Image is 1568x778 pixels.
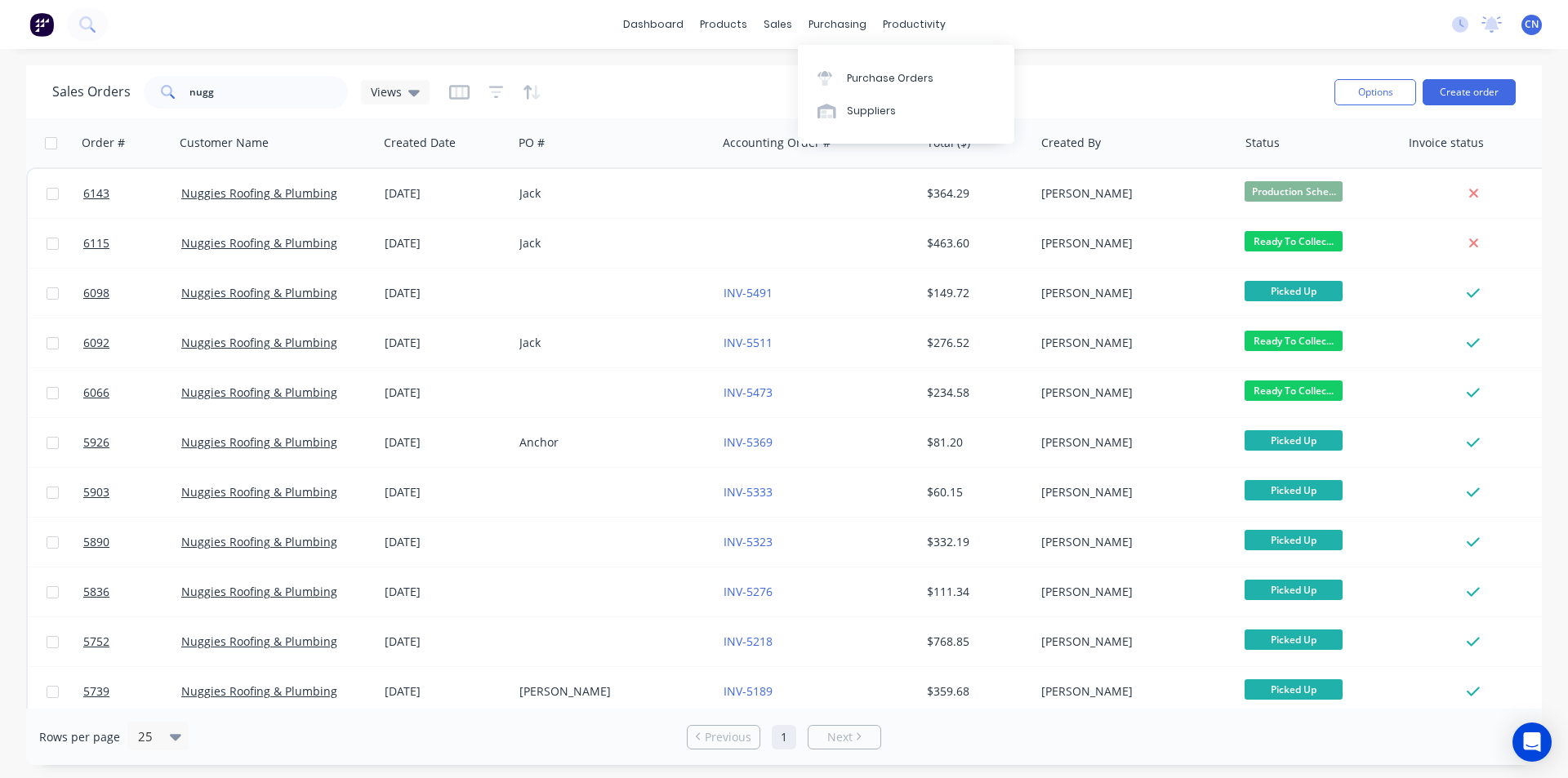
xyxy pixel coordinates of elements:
[692,12,755,37] div: products
[83,683,109,700] span: 5739
[1245,135,1280,151] div: Status
[83,518,181,567] a: 5890
[83,484,109,500] span: 5903
[181,285,337,300] a: Nuggies Roofing & Plumbing
[519,185,701,202] div: Jack
[723,135,831,151] div: Accounting Order #
[1245,430,1343,451] span: Picked Up
[1245,380,1343,401] span: Ready To Collec...
[83,385,109,401] span: 6066
[1245,480,1343,500] span: Picked Up
[83,219,181,268] a: 6115
[1041,285,1223,301] div: [PERSON_NAME]
[724,484,773,500] a: INV-5333
[83,235,109,251] span: 6115
[1245,580,1343,600] span: Picked Up
[1041,185,1223,202] div: [PERSON_NAME]
[180,135,269,151] div: Customer Name
[181,634,337,649] a: Nuggies Roofing & Plumbing
[1245,231,1343,251] span: Ready To Collec...
[83,667,181,716] a: 5739
[83,617,181,666] a: 5752
[755,12,800,37] div: sales
[1245,281,1343,301] span: Picked Up
[385,235,506,251] div: [DATE]
[83,335,109,351] span: 6092
[724,534,773,549] a: INV-5323
[83,418,181,467] a: 5926
[385,584,506,600] div: [DATE]
[615,12,692,37] a: dashboard
[181,584,337,599] a: Nuggies Roofing & Plumbing
[371,83,402,100] span: Views
[83,318,181,367] a: 6092
[83,169,181,218] a: 6143
[927,634,1023,650] div: $768.85
[1041,534,1223,550] div: [PERSON_NAME]
[847,104,896,118] div: Suppliers
[1245,679,1343,700] span: Picked Up
[83,634,109,650] span: 5752
[724,285,773,300] a: INV-5491
[385,434,506,451] div: [DATE]
[181,385,337,400] a: Nuggies Roofing & Plumbing
[927,484,1023,500] div: $60.15
[52,84,131,100] h1: Sales Orders
[927,185,1023,202] div: $364.29
[519,235,701,251] div: Jack
[927,584,1023,600] div: $111.34
[927,683,1023,700] div: $359.68
[875,12,954,37] div: productivity
[798,61,1014,94] a: Purchase Orders
[927,285,1023,301] div: $149.72
[83,285,109,301] span: 6098
[724,335,773,350] a: INV-5511
[927,235,1023,251] div: $463.60
[83,534,109,550] span: 5890
[688,729,759,745] a: Previous page
[927,385,1023,401] div: $234.58
[189,76,349,109] input: Search...
[1041,584,1223,600] div: [PERSON_NAME]
[1041,484,1223,500] div: [PERSON_NAME]
[83,584,109,600] span: 5836
[83,567,181,616] a: 5836
[772,725,796,749] a: Page 1 is your current page
[181,434,337,450] a: Nuggies Roofing & Plumbing
[827,729,853,745] span: Next
[39,729,120,745] span: Rows per page
[800,12,875,37] div: purchasing
[1041,135,1101,151] div: Created By
[181,185,337,201] a: Nuggies Roofing & Plumbing
[29,12,54,37] img: Factory
[385,185,506,202] div: [DATE]
[927,335,1023,351] div: $276.52
[724,683,773,699] a: INV-5189
[519,434,701,451] div: Anchor
[1245,530,1343,550] span: Picked Up
[1245,331,1343,351] span: Ready To Collec...
[1041,335,1223,351] div: [PERSON_NAME]
[83,269,181,318] a: 6098
[181,235,337,251] a: Nuggies Roofing & Plumbing
[83,185,109,202] span: 6143
[808,729,880,745] a: Next page
[1245,181,1343,202] span: Production Sche...
[724,634,773,649] a: INV-5218
[385,285,506,301] div: [DATE]
[385,634,506,650] div: [DATE]
[384,135,456,151] div: Created Date
[83,468,181,517] a: 5903
[1041,434,1223,451] div: [PERSON_NAME]
[83,368,181,417] a: 6066
[1041,385,1223,401] div: [PERSON_NAME]
[519,135,545,151] div: PO #
[83,434,109,451] span: 5926
[385,534,506,550] div: [DATE]
[385,385,506,401] div: [DATE]
[181,534,337,549] a: Nuggies Roofing & Plumbing
[1334,79,1416,105] button: Options
[1245,629,1343,650] span: Picked Up
[1041,683,1223,700] div: [PERSON_NAME]
[181,484,337,500] a: Nuggies Roofing & Plumbing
